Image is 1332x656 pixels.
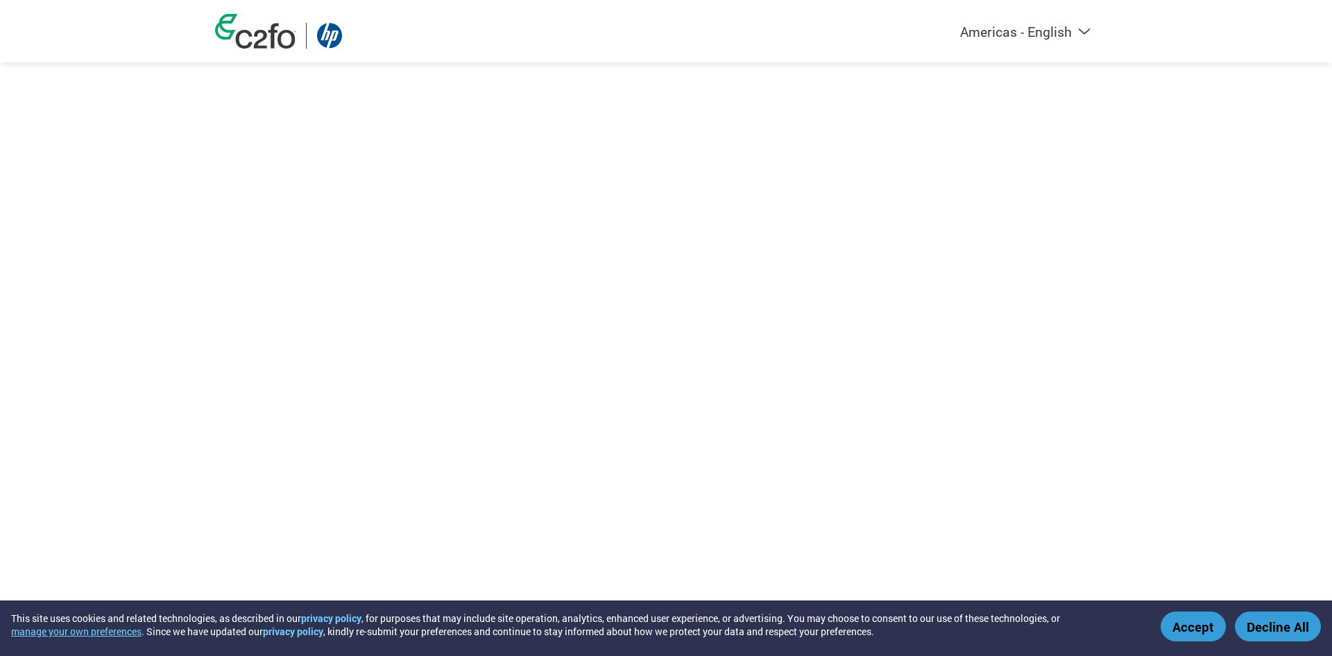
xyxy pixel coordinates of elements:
a: privacy policy [263,625,323,638]
a: privacy policy [301,612,361,625]
img: c2fo logo [215,14,296,49]
button: manage your own preferences [11,625,142,638]
div: This site uses cookies and related technologies, as described in our , for purposes that may incl... [11,612,1141,638]
img: HP [317,23,342,49]
button: Accept [1161,612,1226,641]
button: Decline All [1235,612,1321,641]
